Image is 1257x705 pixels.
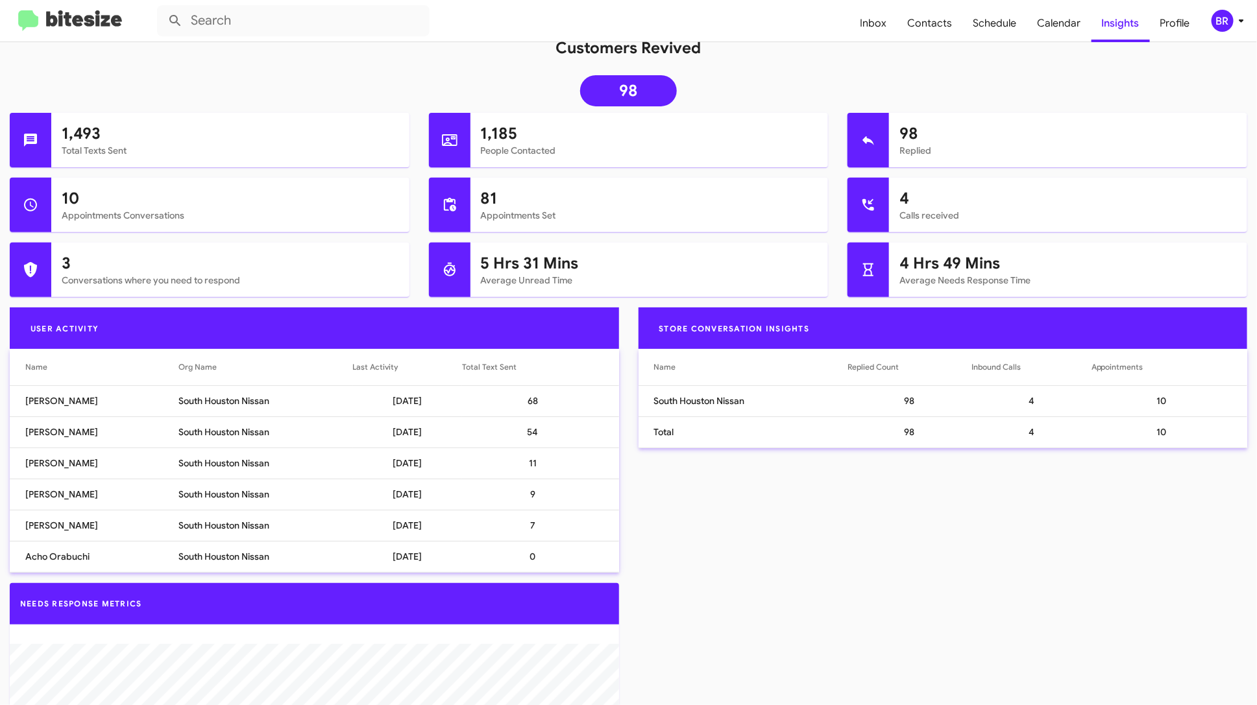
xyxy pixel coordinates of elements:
td: [DATE] [353,448,463,479]
div: Appointments [1092,361,1232,374]
mat-card-subtitle: Average Needs Response Time [899,274,1237,287]
div: Org Name [178,361,217,374]
td: [PERSON_NAME] [10,416,178,448]
td: 0 [462,541,618,572]
div: Name [654,361,676,374]
td: 10 [1092,385,1247,416]
div: Name [25,361,47,374]
input: Search [157,5,430,36]
td: [DATE] [353,541,463,572]
td: [PERSON_NAME] [10,448,178,479]
td: South Houston Nissan [178,448,352,479]
div: Total Text Sent [462,361,603,374]
td: 11 [462,448,618,479]
mat-card-subtitle: Conversations where you need to respond [62,274,399,287]
td: 54 [462,416,618,448]
mat-card-subtitle: Appointments Conversations [62,209,399,222]
h1: 10 [62,188,399,209]
td: South Houston Nissan [178,479,352,510]
div: Org Name [178,361,352,374]
div: BR [1212,10,1234,32]
span: Needs Response Metrics [20,599,142,608]
td: Total [639,416,848,448]
td: 10 [1092,416,1247,448]
h1: 1,185 [481,123,818,144]
h1: 4 Hrs 49 Mins [899,253,1237,274]
td: [DATE] [353,479,463,510]
td: 4 [971,416,1092,448]
div: Replied Count [848,361,899,374]
td: South Houston Nissan [178,541,352,572]
h1: 3 [62,253,399,274]
a: Inbox [850,5,897,42]
mat-card-subtitle: Calls received [899,209,1237,222]
h1: 1,493 [62,123,399,144]
div: Replied Count [848,361,971,374]
span: 98 [619,84,638,97]
div: Inbound Calls [971,361,1021,374]
a: Contacts [897,5,963,42]
div: Name [654,361,848,374]
td: 98 [848,416,971,448]
td: 9 [462,479,618,510]
span: User Activity [20,324,109,333]
h1: 4 [899,188,1237,209]
td: Acho Orabuchi [10,541,178,572]
td: South Houston Nissan [639,385,848,416]
td: [DATE] [353,385,463,416]
mat-card-subtitle: People Contacted [481,144,818,157]
td: [PERSON_NAME] [10,479,178,510]
div: Name [25,361,178,374]
td: 4 [971,385,1092,416]
mat-card-subtitle: Appointments Set [481,209,818,222]
td: 98 [848,385,971,416]
td: South Houston Nissan [178,510,352,541]
td: [PERSON_NAME] [10,510,178,541]
td: South Houston Nissan [178,385,352,416]
h1: 81 [481,188,818,209]
h1: 98 [899,123,1237,144]
div: Appointments [1092,361,1143,374]
a: Insights [1092,5,1150,42]
mat-card-subtitle: Replied [899,144,1237,157]
a: Calendar [1027,5,1092,42]
a: Schedule [963,5,1027,42]
button: BR [1201,10,1243,32]
h1: 5 Hrs 31 Mins [481,253,818,274]
div: Total Text Sent [462,361,517,374]
td: South Houston Nissan [178,416,352,448]
td: 68 [462,385,618,416]
mat-card-subtitle: Average Unread Time [481,274,818,287]
div: Last Activity [353,361,463,374]
td: 7 [462,510,618,541]
td: [DATE] [353,510,463,541]
td: [PERSON_NAME] [10,385,178,416]
span: Store Conversation Insights [649,324,820,333]
div: Inbound Calls [971,361,1092,374]
a: Profile [1150,5,1201,42]
mat-card-subtitle: Total Texts Sent [62,144,399,157]
td: [DATE] [353,416,463,448]
div: Last Activity [353,361,398,374]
